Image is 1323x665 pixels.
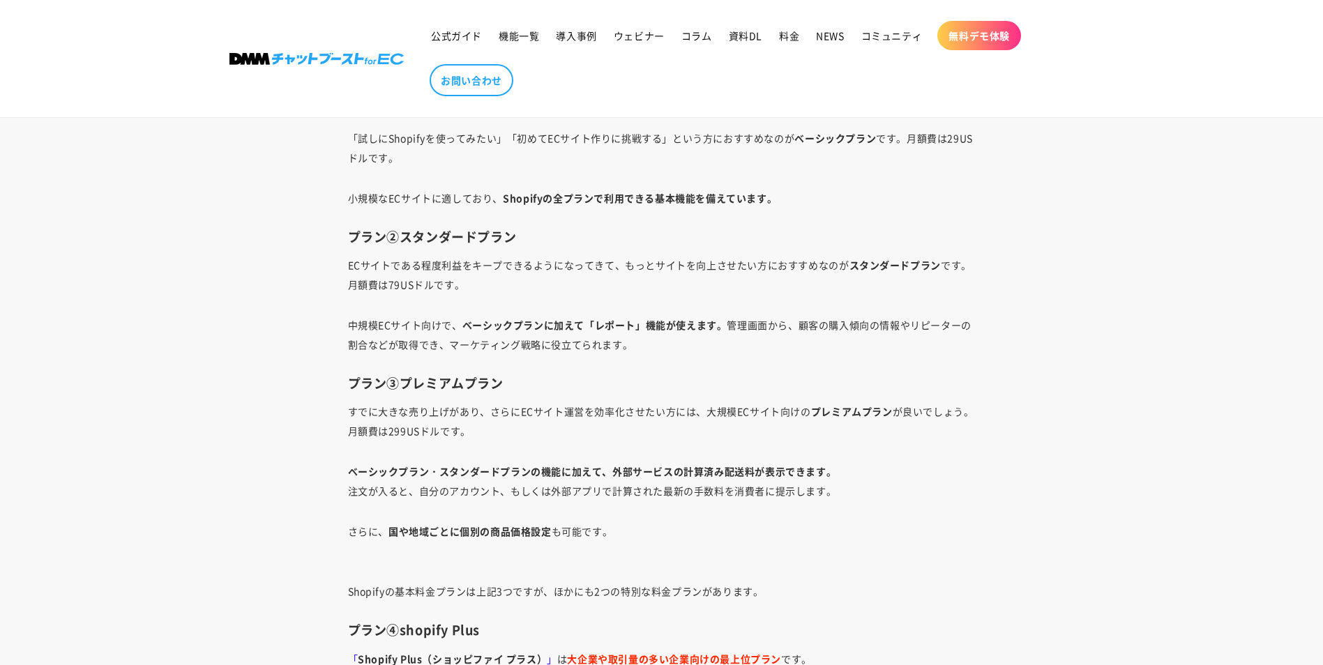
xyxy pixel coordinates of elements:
[348,622,976,638] h3: プラン④shopify Plus
[794,131,876,145] strong: ベーシックプラン
[729,29,762,42] span: 資料DL
[861,29,923,42] span: コミュニティ
[441,74,502,86] span: お問い合わせ
[681,29,712,42] span: コラム
[816,29,844,42] span: NEWS
[490,21,547,50] a: 機能一覧
[948,29,1010,42] span: 無料デモ体験
[348,128,976,167] p: 「試しにShopifyを使ってみたい」「初めてECサイト作りに挑戦する」という方におすすめなのが です。月額費は29USドルです。
[348,402,976,441] p: すでに大きな売り上げがあり、さらにECサイト運営を効率化させたい方には、大規模ECサイト向けの が良いでしょう。月額費は299USドルです。
[556,29,596,42] span: 導入事例
[779,29,799,42] span: 料金
[614,29,665,42] span: ウェビナー
[937,21,1021,50] a: 無料デモ体験
[348,188,976,208] p: 小規模なECサイトに適しており、
[348,255,976,294] p: ECサイトである程度利益をキープできるようになってきて、もっとサイトを向上させたい方におすすめなのが です。月額費は79USドルです。
[348,464,837,478] strong: ベーシックプラン・スタンダードプランの機能に加えて、外部サービスの計算済み配送料が表示できます。
[348,521,976,560] p: さらに、 も可能です。
[348,315,976,354] p: 中規模ECサイト向けで、 管理画面から、顧客の購入傾向の情報やリピーターの割合などが取得でき、マーケティング戦略に役立てられます。
[430,64,513,96] a: お問い合わせ
[605,21,673,50] a: ウェビナー
[808,21,852,50] a: NEWS
[811,404,893,418] strong: プレミアムプラン
[771,21,808,50] a: 料金
[388,524,552,538] strong: 国や地域ごとに個別の商品価格設定
[431,29,482,42] span: 公式ガイド
[348,581,976,601] p: Shopifyの基本料金プランは上記3つですが、ほかにも2つの特別な料金プランがあります。
[720,21,771,50] a: 資料DL
[499,29,539,42] span: 機能一覧
[673,21,720,50] a: コラム
[853,21,931,50] a: コミュニティ
[348,229,976,245] h3: プラン②スタンダードプラン
[849,258,941,272] strong: スタンダードプラン
[547,21,605,50] a: 導入事例
[348,461,976,500] p: 注文が入ると、自分のアカウント、もしくは外部アプリで計算された最新の手数料を消費者に提示します。
[348,375,976,391] h3: プラン③プレミアムプラン
[462,318,727,332] strong: ベーシックプランに加えて「レポート」機能が使えます。
[229,53,404,65] img: 株式会社DMM Boost
[503,191,777,205] strong: Shopifyの全プランで利用できる基本機能を備えています。
[423,21,490,50] a: 公式ガイド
